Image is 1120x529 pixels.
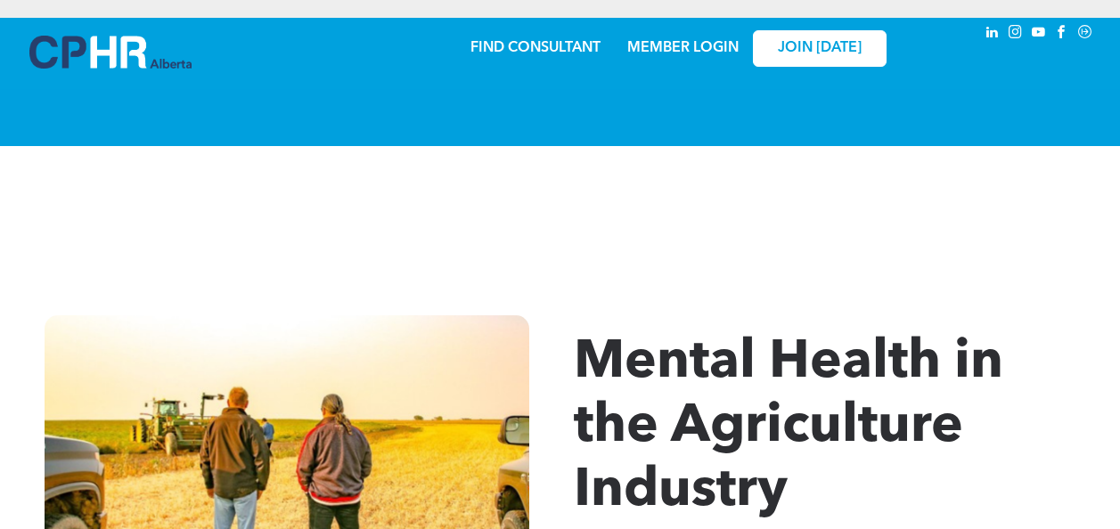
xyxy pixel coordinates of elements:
[1006,22,1026,46] a: instagram
[983,22,1002,46] a: linkedin
[778,40,862,57] span: JOIN [DATE]
[627,41,739,55] a: MEMBER LOGIN
[1052,22,1072,46] a: facebook
[29,36,192,69] img: A blue and white logo for cp alberta
[1075,22,1095,46] a: Social network
[753,30,887,67] a: JOIN [DATE]
[1029,22,1049,46] a: youtube
[574,337,1003,518] span: Mental Health in the Agriculture Industry
[470,41,601,55] a: FIND CONSULTANT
